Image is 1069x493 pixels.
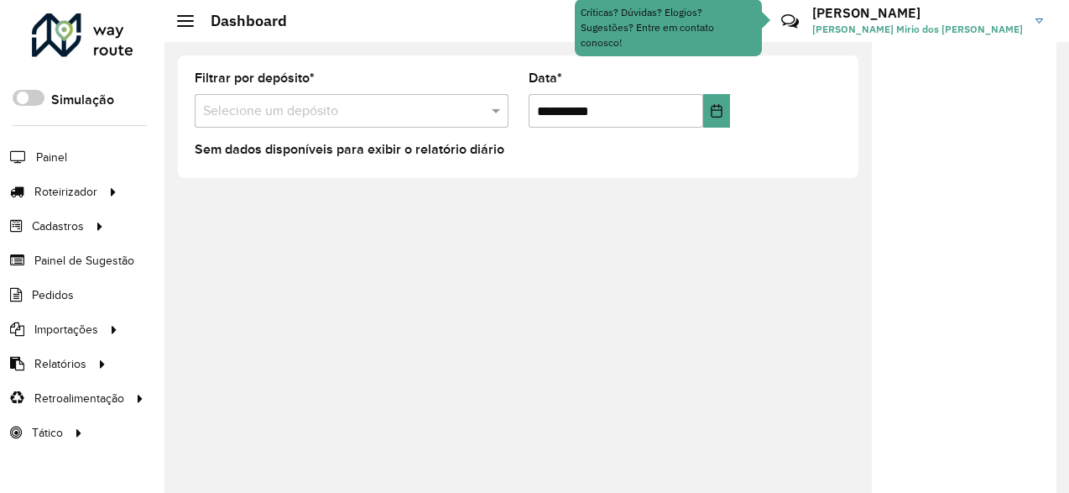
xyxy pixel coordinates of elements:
[812,22,1023,37] span: [PERSON_NAME] Mirio dos [PERSON_NAME]
[32,218,84,235] span: Cadastros
[772,3,808,39] a: Contato Rápido
[703,94,730,128] button: Choose Date
[32,424,63,442] span: Tático
[812,5,1023,21] h3: [PERSON_NAME]
[32,286,74,304] span: Pedidos
[195,139,504,160] label: Sem dados disponíveis para exibir o relatório diário
[34,321,98,338] span: Importações
[34,355,86,373] span: Relatórios
[529,68,562,88] label: Data
[34,183,97,201] span: Roteirizador
[34,390,124,407] span: Retroalimentação
[194,12,287,30] h2: Dashboard
[36,149,67,166] span: Painel
[51,90,114,110] label: Simulação
[34,252,134,270] span: Painel de Sugestão
[195,68,315,88] label: Filtrar por depósito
